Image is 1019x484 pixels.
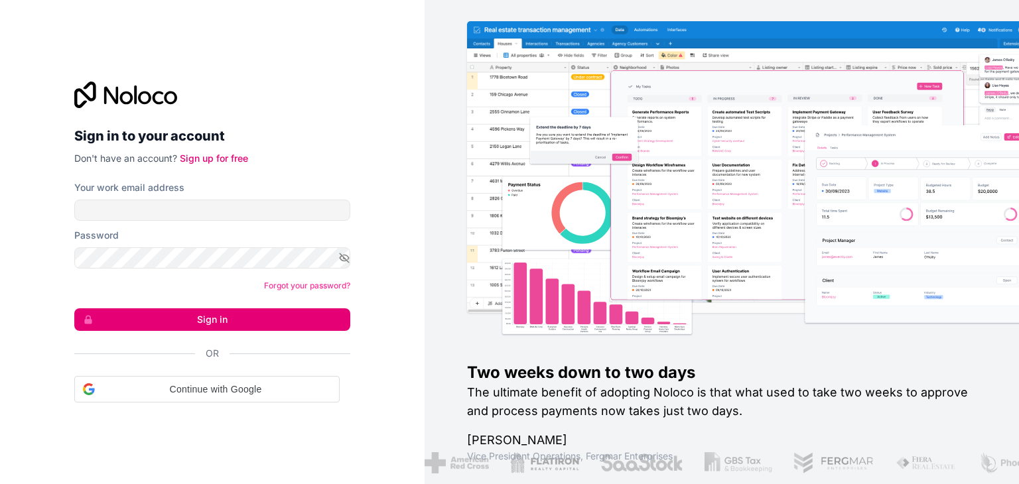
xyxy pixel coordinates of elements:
[74,229,119,242] label: Password
[467,431,977,450] h1: [PERSON_NAME]
[74,181,184,194] label: Your work email address
[467,362,977,383] h1: Two weeks down to two days
[74,308,350,331] button: Sign in
[74,200,350,221] input: Email address
[74,152,177,164] span: Don't have an account?
[180,152,248,164] a: Sign up for free
[74,124,350,148] h2: Sign in to your account
[100,383,331,396] span: Continue with Google
[74,247,350,269] input: Password
[423,452,488,473] img: /assets/american-red-cross-BAupjrZR.png
[264,280,350,290] a: Forgot your password?
[467,450,977,463] h1: Vice President Operations , Fergmar Enterprises
[206,347,219,360] span: Or
[74,376,340,402] div: Continue with Google
[467,383,977,420] h2: The ultimate benefit of adopting Noloco is that what used to take two weeks to approve and proces...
